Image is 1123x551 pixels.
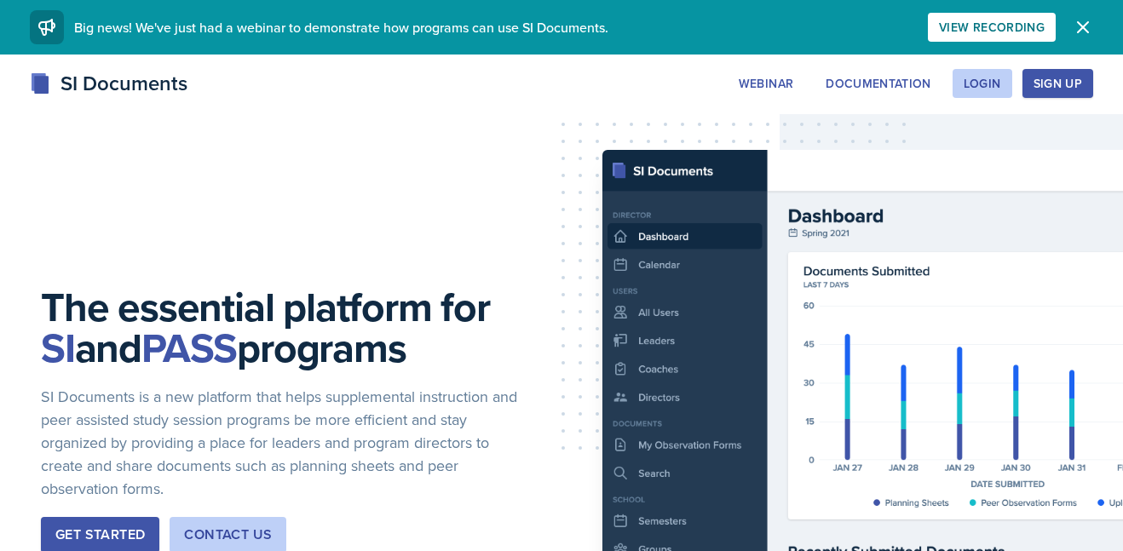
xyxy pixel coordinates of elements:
button: Login [953,69,1012,98]
div: Get Started [55,525,145,545]
div: View Recording [939,20,1045,34]
div: Documentation [826,77,931,90]
button: Documentation [815,69,942,98]
div: Login [964,77,1001,90]
button: View Recording [928,13,1056,42]
div: SI Documents [30,68,187,99]
span: Big news! We've just had a webinar to demonstrate how programs can use SI Documents. [74,18,608,37]
div: Contact Us [184,525,272,545]
div: Webinar [739,77,793,90]
div: Sign Up [1034,77,1082,90]
button: Sign Up [1022,69,1093,98]
button: Webinar [728,69,804,98]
